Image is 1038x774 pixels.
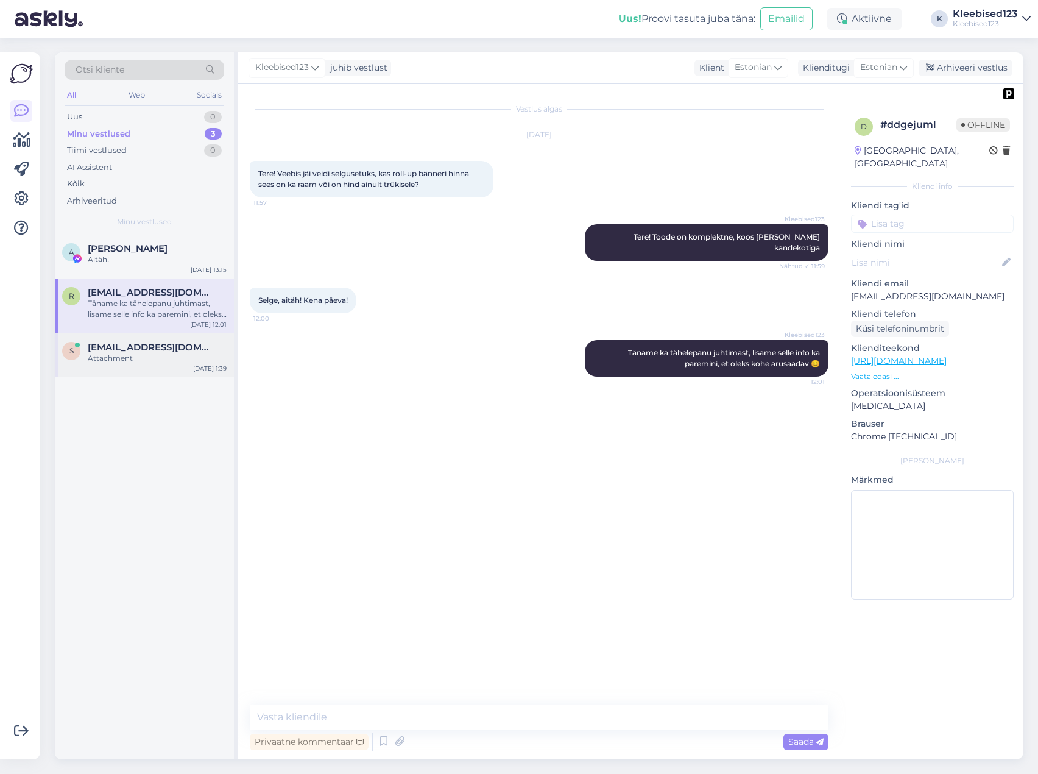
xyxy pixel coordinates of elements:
[69,247,74,257] span: A
[194,87,224,103] div: Socials
[851,474,1014,486] p: Märkmed
[69,346,74,355] span: S
[851,417,1014,430] p: Brauser
[88,254,227,265] div: Aitäh!
[735,61,772,74] span: Estonian
[67,178,85,190] div: Kõik
[191,265,227,274] div: [DATE] 13:15
[255,61,309,74] span: Kleebised123
[851,290,1014,303] p: [EMAIL_ADDRESS][DOMAIN_NAME]
[258,296,348,305] span: Selge, aitäh! Kena päeva!
[851,387,1014,400] p: Operatsioonisüsteem
[618,13,641,24] b: Uus!
[193,364,227,373] div: [DATE] 1:39
[851,277,1014,290] p: Kliendi email
[88,243,168,254] span: Anette Roes
[628,348,822,368] span: Täname ka tähelepanu juhtimast, lisame selle info ka paremini, et oleks kohe arusaadav 😊
[779,261,825,271] span: Nähtud ✓ 11:59
[851,355,947,366] a: [URL][DOMAIN_NAME]
[953,19,1017,29] div: Kleebised123
[67,162,112,174] div: AI Assistent
[860,61,897,74] span: Estonian
[67,111,82,123] div: Uus
[956,118,1010,132] span: Offline
[88,298,227,320] div: Täname ka tähelepanu juhtimast, lisame selle info ka paremini, et oleks kohe arusaadav 😊
[1003,88,1014,99] img: pd
[190,320,227,329] div: [DATE] 12:01
[253,198,299,207] span: 11:57
[851,321,949,337] div: Küsi telefoninumbrit
[851,308,1014,321] p: Kliendi telefon
[851,455,1014,466] div: [PERSON_NAME]
[618,12,755,26] div: Proovi tasuta juba täna:
[88,287,214,298] span: roadwaffle@gmail.com
[126,87,147,103] div: Web
[325,62,387,74] div: juhib vestlust
[258,169,471,189] span: Tere! Veebis jäi veidi selgusetuks, kas roll-up bänneri hinna sees on ka raam või on hind ainult ...
[851,430,1014,443] p: Chrome [TECHNICAL_ID]
[851,181,1014,192] div: Kliendi info
[779,377,825,386] span: 12:01
[851,215,1014,233] input: Lisa tag
[67,195,117,207] div: Arhiveeritud
[779,215,825,224] span: Kleebised123
[694,62,724,74] div: Klient
[798,62,850,74] div: Klienditugi
[851,400,1014,413] p: [MEDICAL_DATA]
[250,129,828,140] div: [DATE]
[204,144,222,157] div: 0
[953,9,1017,19] div: Kleebised123
[851,371,1014,382] p: Vaata edasi ...
[250,104,828,115] div: Vestlus algas
[205,128,222,140] div: 3
[851,199,1014,212] p: Kliendi tag'id
[10,62,33,85] img: Askly Logo
[250,734,369,750] div: Privaatne kommentaar
[861,122,867,131] span: d
[851,342,1014,355] p: Klienditeekond
[204,111,222,123] div: 0
[880,118,956,132] div: # ddgejuml
[88,342,214,353] span: Sandrapoltan49@gmail.com
[634,232,822,252] span: Tere! Toode on komplektne, koos [PERSON_NAME] kandekotiga
[67,128,130,140] div: Minu vestlused
[76,63,124,76] span: Otsi kliente
[253,314,299,323] span: 12:00
[117,216,172,227] span: Minu vestlused
[69,291,74,300] span: r
[827,8,902,30] div: Aktiivne
[931,10,948,27] div: K
[788,736,824,747] span: Saada
[953,9,1031,29] a: Kleebised123Kleebised123
[760,7,813,30] button: Emailid
[779,330,825,339] span: Kleebised123
[852,256,1000,269] input: Lisa nimi
[67,144,127,157] div: Tiimi vestlused
[88,353,227,364] div: Attachment
[851,238,1014,250] p: Kliendi nimi
[855,144,989,170] div: [GEOGRAPHIC_DATA], [GEOGRAPHIC_DATA]
[919,60,1012,76] div: Arhiveeri vestlus
[65,87,79,103] div: All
